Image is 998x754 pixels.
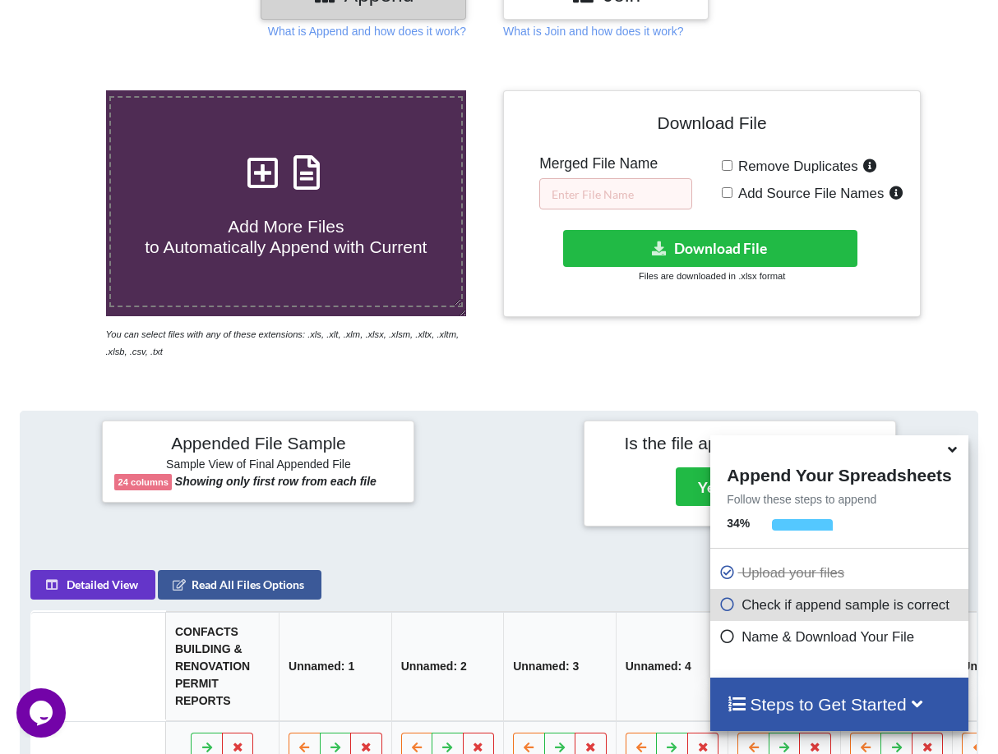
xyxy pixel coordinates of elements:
b: 24 columns [118,477,169,487]
span: Add More Files to Automatically Append with Current [145,217,427,256]
th: Unnamed: 2 [391,612,504,721]
iframe: chat widget [16,688,69,738]
span: Add Source File Names [732,186,884,201]
h6: Sample View of Final Appended File [114,457,402,474]
h4: Appended File Sample [114,433,402,456]
th: Unnamed: 3 [503,612,616,721]
h4: Is the file appended correctly? [596,433,884,453]
button: Read All Files Options [158,570,321,600]
h4: Download File [515,103,908,149]
h5: Merged File Name [539,155,692,172]
p: Follow these steps to append [710,491,968,508]
b: 34 % [727,517,750,530]
i: You can select files with any of these extensions: .xls, .xlt, .xlm, .xlsx, .xlsm, .xltx, .xltm, ... [106,329,460,356]
th: CONFACTS BUILDING & RENOVATION PERMIT REPORTS [165,612,279,721]
button: Yes [676,467,744,505]
button: Detailed View [30,570,155,600]
input: Enter File Name [539,178,692,209]
h4: Steps to Get Started [727,694,951,715]
th: Unnamed: 1 [279,612,391,721]
p: Upload your files [718,563,963,583]
b: Showing only first row from each file [175,475,377,488]
p: What is Join and how does it work? [503,23,683,39]
small: Files are downloaded in .xlsx format [639,271,785,281]
button: Download File [563,230,858,267]
h4: Append Your Spreadsheets [710,461,968,485]
p: What is Append and how does it work? [268,23,466,39]
span: Remove Duplicates [732,159,858,174]
th: Unnamed: 4 [616,612,728,721]
p: Name & Download Your File [718,627,963,647]
p: Check if append sample is correct [718,595,963,615]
